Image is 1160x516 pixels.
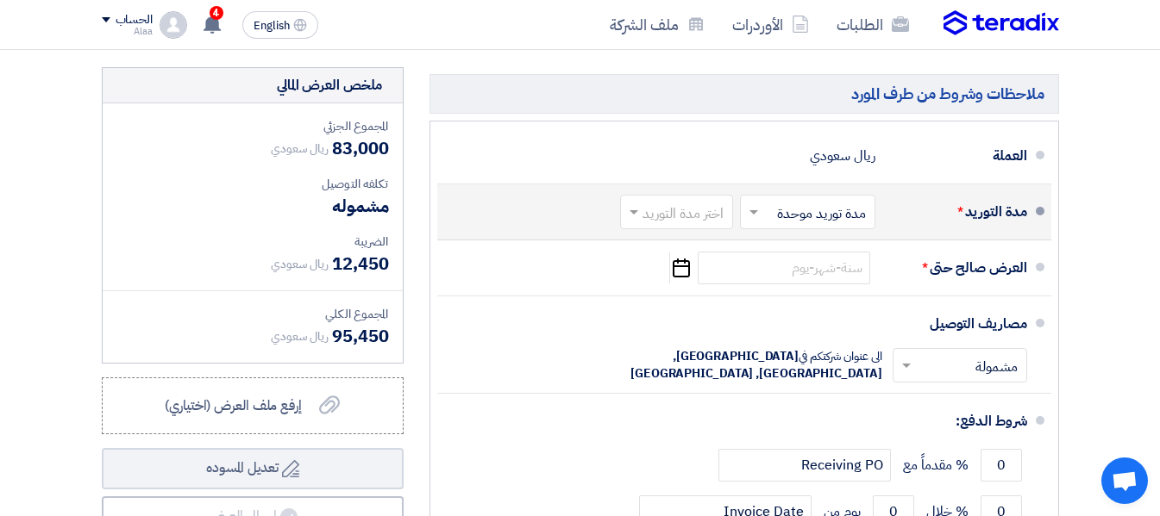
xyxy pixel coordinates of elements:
[271,327,329,345] span: ريال سعودي
[944,10,1059,36] img: Teradix logo
[332,323,388,349] span: 95,450
[718,449,891,482] input: payment-term-2
[465,401,1027,442] div: شروط الدفع:
[102,448,404,489] button: تعديل المسوده
[823,4,923,45] a: الطلبات
[698,252,870,284] input: سنة-شهر-يوم
[332,251,388,277] span: 12,450
[102,27,153,36] div: Alaa
[116,13,153,28] div: الحساب
[116,305,389,323] div: المجموع الكلي
[332,135,388,161] span: 83,000
[718,4,823,45] a: الأوردرات
[981,449,1022,482] input: payment-term-1
[160,11,187,39] img: profile_test.png
[271,140,329,158] span: ريال سعودي
[116,233,389,251] div: الضريبة
[242,11,318,39] button: English
[889,303,1027,345] div: مصاريف التوصيل
[277,75,382,96] div: ملخص العرض المالي
[903,457,968,474] span: % مقدماً مع
[889,191,1027,233] div: مدة التوريد
[889,135,1027,177] div: العملة
[596,4,718,45] a: ملف الشركة
[271,255,329,273] span: ريال سعودي
[810,140,875,172] div: ريال سعودي
[580,348,882,382] div: الى عنوان شركتكم في
[254,20,290,32] span: English
[630,347,881,382] span: [GEOGRAPHIC_DATA], [GEOGRAPHIC_DATA], [GEOGRAPHIC_DATA]
[116,117,389,135] div: المجموع الجزئي
[165,395,302,416] span: إرفع ملف العرض (اختياري)
[1101,457,1148,504] div: دردشة مفتوحة
[332,193,388,219] span: مشموله
[430,74,1059,113] h5: ملاحظات وشروط من طرف المورد
[210,6,223,20] span: 4
[116,175,389,193] div: تكلفه التوصيل
[889,247,1027,289] div: العرض صالح حتى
